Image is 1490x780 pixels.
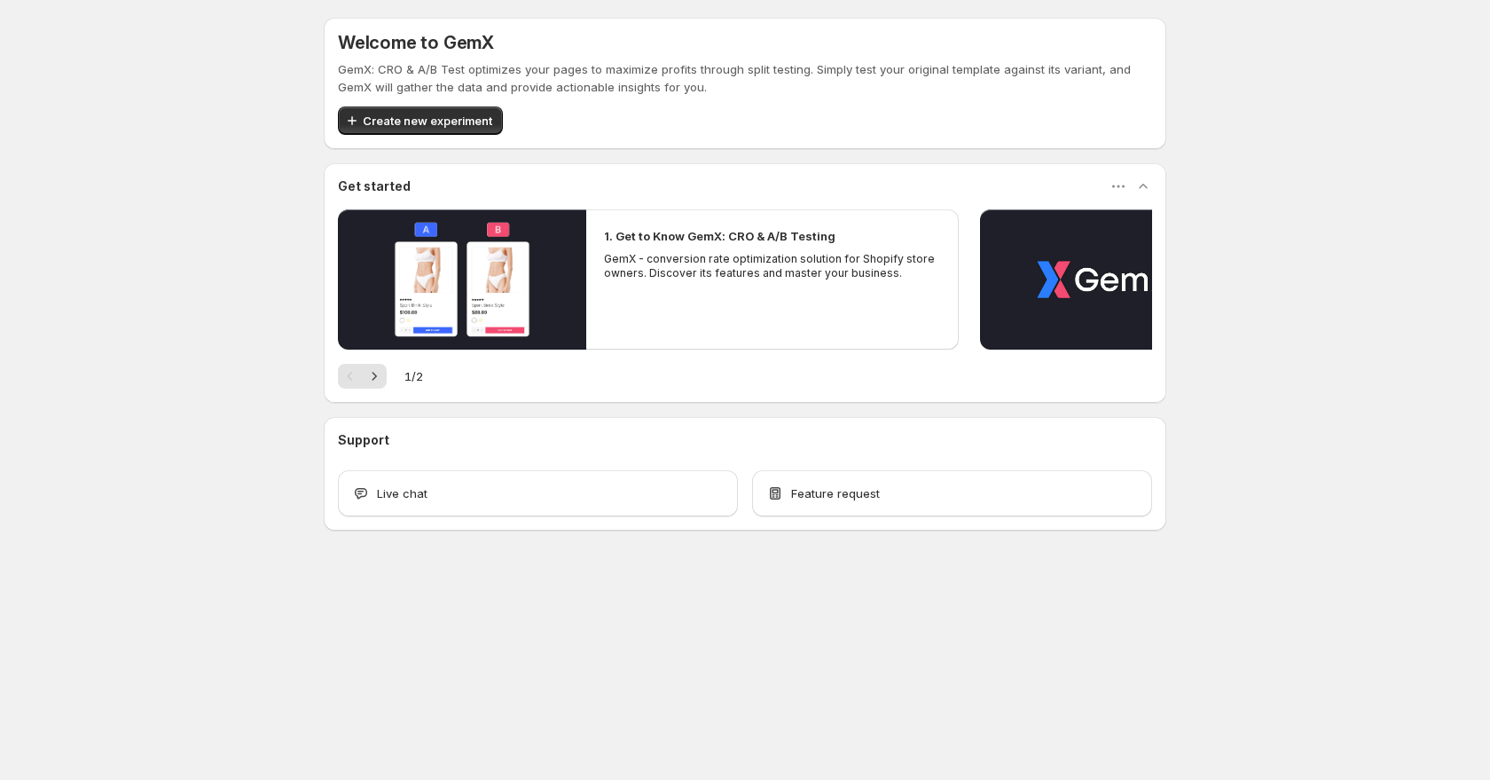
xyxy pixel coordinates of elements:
span: Create new experiment [363,112,492,130]
p: GemX - conversion rate optimization solution for Shopify store owners. Discover its features and ... [604,252,941,280]
h2: 1. Get to Know GemX: CRO & A/B Testing [604,227,835,245]
nav: Pagination [338,364,387,389]
span: 1 / 2 [404,367,423,385]
button: Create new experiment [338,106,503,135]
button: Next [362,364,387,389]
h3: Get started [338,177,411,195]
span: Feature request [791,485,880,502]
button: Play video [338,209,586,350]
span: Live chat [377,485,427,502]
h5: Welcome to GemX [338,32,494,53]
h3: Support [338,431,389,449]
button: Play video [980,209,1228,350]
p: GemX: CRO & A/B Test optimizes your pages to maximize profits through split testing. Simply test ... [338,60,1152,96]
